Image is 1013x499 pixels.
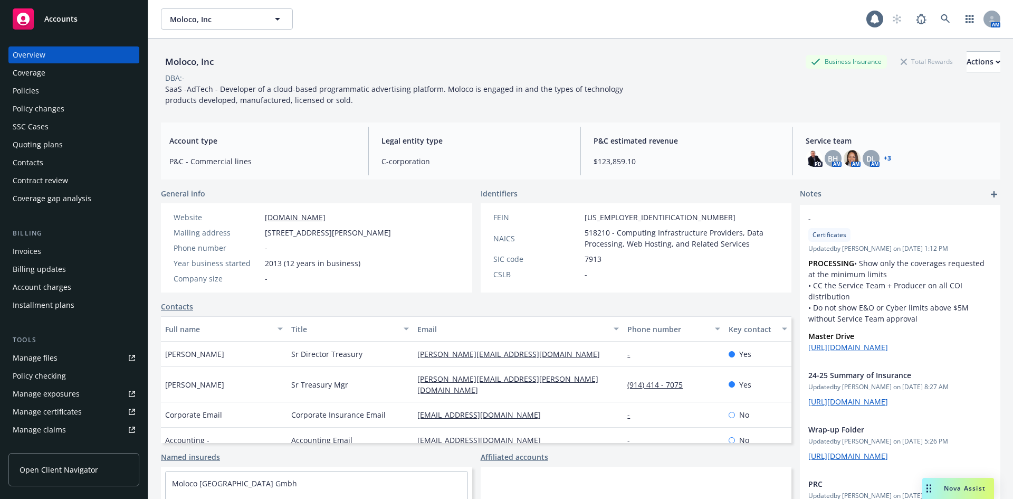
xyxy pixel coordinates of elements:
[381,156,568,167] span: C-corporation
[813,230,846,240] span: Certificates
[13,190,91,207] div: Coverage gap analysis
[8,261,139,278] a: Billing updates
[13,172,68,189] div: Contract review
[808,258,992,324] p: • Show only the coverages requested at the minimum limits • CC the Service Team + Producer on all...
[808,478,964,489] span: PRC
[739,435,749,446] span: No
[265,273,267,284] span: -
[165,84,625,105] span: SaaS -AdTech - Developer of a cloud-based programmatic advertising platform. Moloco is engaged in...
[493,253,580,265] div: SIC code
[967,51,1000,72] button: Actions
[585,227,779,249] span: 518210 - Computing Infrastructure Providers, Data Processing, Web Hosting, and Related Services
[8,172,139,189] a: Contract review
[13,118,49,135] div: SSC Cases
[806,135,992,146] span: Service team
[808,213,964,224] span: -
[493,233,580,244] div: NAICS
[265,227,391,238] span: [STREET_ADDRESS][PERSON_NAME]
[291,324,397,335] div: Title
[381,135,568,146] span: Legal entity type
[808,397,888,407] a: [URL][DOMAIN_NAME]
[291,379,348,390] span: Sr Treasury Mgr
[161,316,287,342] button: Full name
[417,435,549,445] a: [EMAIL_ADDRESS][DOMAIN_NAME]
[627,324,708,335] div: Phone number
[808,342,888,352] a: [URL][DOMAIN_NAME]
[417,324,607,335] div: Email
[844,150,861,167] img: photo
[8,118,139,135] a: SSC Cases
[417,374,598,395] a: [PERSON_NAME][EMAIL_ADDRESS][PERSON_NAME][DOMAIN_NAME]
[623,316,724,342] button: Phone number
[481,188,518,199] span: Identifiers
[174,258,261,269] div: Year business started
[8,421,139,438] a: Manage claims
[13,261,66,278] div: Billing updates
[800,361,1000,416] div: 24-25 Summary of InsuranceUpdatedby [PERSON_NAME] on [DATE] 8:27 AM[URL][DOMAIN_NAME]
[8,335,139,345] div: Tools
[161,301,193,312] a: Contacts
[8,350,139,366] a: Manage files
[8,297,139,314] a: Installment plans
[866,153,876,164] span: DL
[808,258,854,268] strong: PROCESSING
[13,100,64,117] div: Policy changes
[808,451,888,461] a: [URL][DOMAIN_NAME]
[8,82,139,99] a: Policies
[165,349,224,360] span: [PERSON_NAME]
[165,409,222,420] span: Corporate Email
[174,273,261,284] div: Company size
[935,8,956,30] a: Search
[8,279,139,296] a: Account charges
[291,349,362,360] span: Sr Director Treasury
[8,385,139,402] a: Manage exposures
[8,64,139,81] a: Coverage
[8,243,139,260] a: Invoices
[944,484,986,493] span: Nova Assist
[13,350,58,366] div: Manage files
[265,258,360,269] span: 2013 (12 years in business)
[739,409,749,420] span: No
[13,439,62,456] div: Manage BORs
[265,212,326,222] a: [DOMAIN_NAME]
[739,379,751,390] span: Yes
[265,242,267,253] span: -
[886,8,907,30] a: Start snowing
[627,435,638,445] a: -
[165,72,185,83] div: DBA: -
[481,451,548,463] a: Affiliated accounts
[13,297,74,314] div: Installment plans
[808,370,964,381] span: 24-25 Summary of Insurance
[627,349,638,359] a: -
[13,403,82,420] div: Manage certificates
[922,478,935,499] div: Drag to move
[8,4,139,34] a: Accounts
[8,100,139,117] a: Policy changes
[739,349,751,360] span: Yes
[808,244,992,253] span: Updated by [PERSON_NAME] on [DATE] 1:12 PM
[800,205,1000,361] div: -CertificatesUpdatedby [PERSON_NAME] on [DATE] 1:12 PMPROCESSING• Show only the coverages request...
[161,188,205,199] span: General info
[174,227,261,238] div: Mailing address
[413,316,623,342] button: Email
[808,437,992,446] span: Updated by [PERSON_NAME] on [DATE] 5:26 PM
[895,55,958,68] div: Total Rewards
[287,316,413,342] button: Title
[585,212,735,223] span: [US_EMPLOYER_IDENTIFICATION_NUMBER]
[8,154,139,171] a: Contacts
[884,155,891,162] a: +3
[169,135,356,146] span: Account type
[724,316,791,342] button: Key contact
[20,464,98,475] span: Open Client Navigator
[291,409,386,420] span: Corporate Insurance Email
[165,379,224,390] span: [PERSON_NAME]
[174,212,261,223] div: Website
[806,150,823,167] img: photo
[291,435,352,446] span: Accounting Email
[806,55,887,68] div: Business Insurance
[165,435,209,446] span: Accounting -
[828,153,838,164] span: BH
[627,380,691,390] a: (914) 414 - 7075
[44,15,78,23] span: Accounts
[8,46,139,63] a: Overview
